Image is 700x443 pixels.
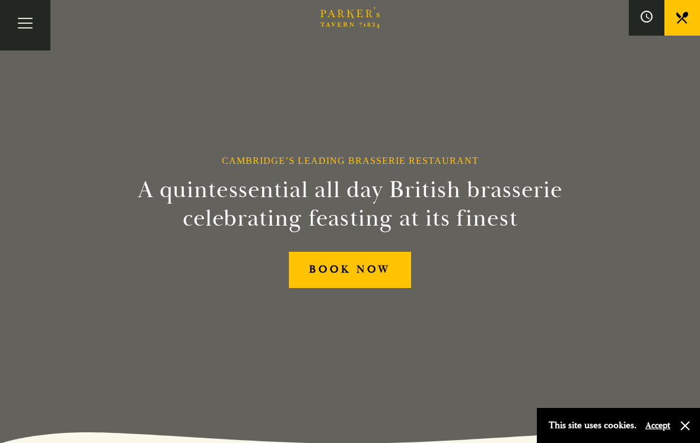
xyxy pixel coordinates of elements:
a: BOOK NOW [289,252,411,288]
h1: Cambridge’s Leading Brasserie Restaurant [222,155,479,166]
button: Close and accept [679,420,691,432]
h2: A quintessential all day British brasserie celebrating feasting at its finest [127,176,573,233]
button: Accept [645,420,670,431]
p: This site uses cookies. [549,417,637,434]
